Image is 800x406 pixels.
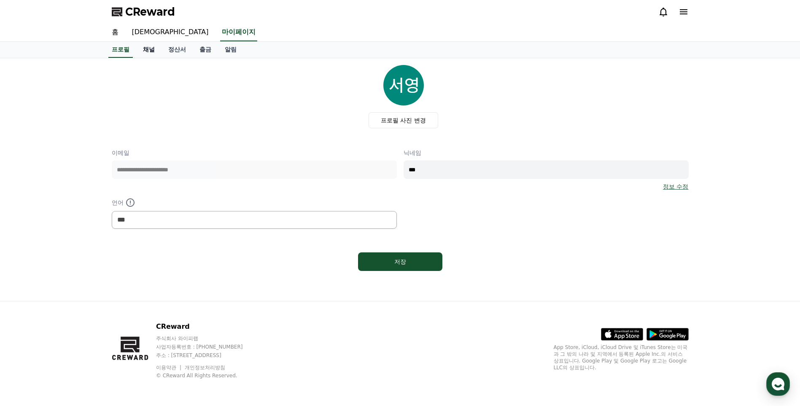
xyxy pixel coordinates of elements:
a: 개인정보처리방침 [185,365,225,371]
div: 저장 [375,257,426,266]
a: [DEMOGRAPHIC_DATA] [125,24,215,41]
a: 이용약관 [156,365,183,371]
p: 사업자등록번호 : [PHONE_NUMBER] [156,344,259,350]
a: 설정 [109,268,162,289]
a: CReward [112,5,175,19]
a: 프로필 [108,42,133,58]
label: 프로필 사진 변경 [369,112,438,128]
a: 출금 [193,42,218,58]
p: 언어 [112,198,397,208]
a: 채널 [136,42,162,58]
p: App Store, iCloud, iCloud Drive 및 iTunes Store는 미국과 그 밖의 나라 및 지역에서 등록된 Apple Inc.의 서비스 상표입니다. Goo... [554,344,689,371]
p: 이메일 [112,149,397,157]
a: 홈 [105,24,125,41]
p: © CReward All Rights Reserved. [156,372,259,379]
p: 주식회사 와이피랩 [156,335,259,342]
a: 정산서 [162,42,193,58]
span: CReward [125,5,175,19]
button: 저장 [358,252,442,271]
a: 정보 수정 [663,182,688,191]
a: 알림 [218,42,243,58]
img: profile_image [383,65,424,106]
p: 주소 : [STREET_ADDRESS] [156,352,259,359]
a: 홈 [3,268,56,289]
a: 대화 [56,268,109,289]
a: 마이페이지 [220,24,257,41]
p: 닉네임 [404,149,689,157]
span: 설정 [130,280,140,287]
span: 홈 [27,280,32,287]
p: CReward [156,322,259,332]
span: 대화 [77,281,87,287]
